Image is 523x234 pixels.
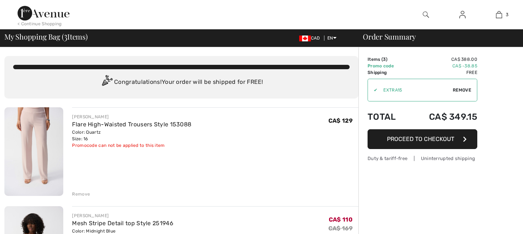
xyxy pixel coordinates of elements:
div: Remove [72,191,90,197]
img: My Info [459,10,466,19]
img: 1ère Avenue [18,6,69,21]
s: CA$ 169 [328,225,353,232]
button: Proceed to Checkout [368,129,477,149]
img: My Bag [496,10,502,19]
span: 3 [506,11,508,18]
a: 3 [481,10,517,19]
span: Proceed to Checkout [387,135,454,142]
td: Items ( ) [368,56,408,63]
td: CA$ -38.85 [408,63,477,69]
td: Total [368,104,408,129]
td: CA$ 349.15 [408,104,477,129]
a: Flare High-Waisted Trousers Style 153088 [72,121,191,128]
span: CA$ 110 [329,216,353,223]
div: [PERSON_NAME] [72,212,173,219]
span: CA$ 129 [328,117,353,124]
div: ✔ [368,87,377,93]
td: Free [408,69,477,76]
span: EN [327,36,336,41]
div: Congratulations! Your order will be shipped for FREE! [13,75,350,90]
img: search the website [423,10,429,19]
div: [PERSON_NAME] [72,114,191,120]
img: Flare High-Waisted Trousers Style 153088 [4,107,63,196]
div: Duty & tariff-free | Uninterrupted shipping [368,155,477,162]
span: 3 [64,31,67,41]
span: My Shopping Bag ( Items) [4,33,88,40]
div: < Continue Shopping [18,21,62,27]
input: Promo code [377,79,453,101]
a: Mesh Stripe Detail top Style 251946 [72,220,173,227]
span: CAD [299,36,323,41]
img: Congratulation2.svg [99,75,114,90]
div: Promocode can not be applied to this item [72,142,191,149]
td: CA$ 388.00 [408,56,477,63]
span: Remove [453,87,471,93]
a: Sign In [454,10,471,19]
span: 3 [383,57,386,62]
div: Color: Quartz Size: 16 [72,129,191,142]
td: Promo code [368,63,408,69]
img: Canadian Dollar [299,36,311,41]
div: Order Summary [354,33,519,40]
td: Shipping [368,69,408,76]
